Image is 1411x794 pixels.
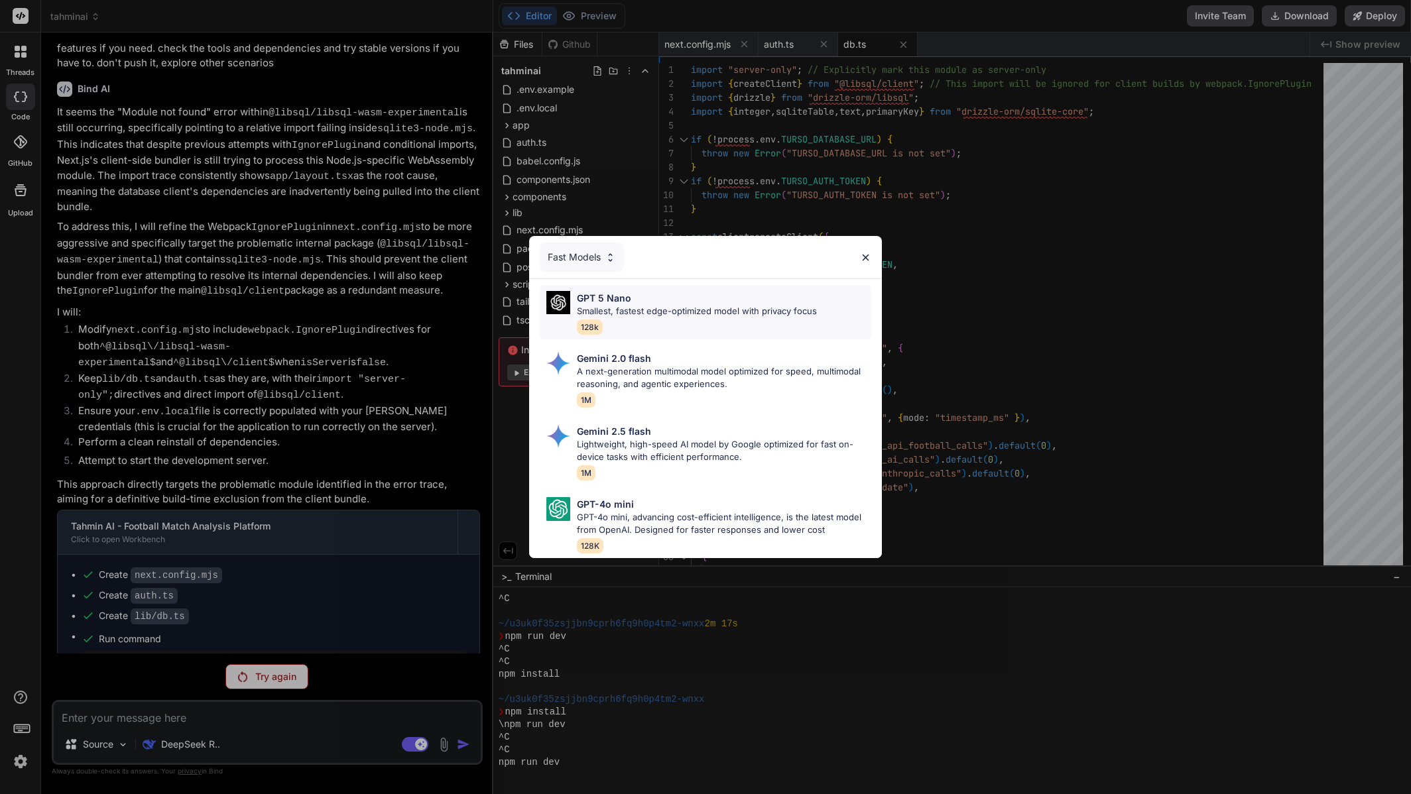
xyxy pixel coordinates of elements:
[546,291,570,314] img: Pick Models
[577,465,595,481] span: 1M
[546,351,570,375] img: Pick Models
[577,365,871,391] p: A next-generation multimodal model optimized for speed, multimodal reasoning, and agentic experie...
[546,497,570,521] img: Pick Models
[577,538,603,553] span: 128K
[577,511,871,537] p: GPT-4o mini, advancing cost-efficient intelligence, is the latest model from OpenAI. Designed for...
[577,291,631,305] p: GPT 5 Nano
[577,351,651,365] p: Gemini 2.0 flash
[577,497,634,511] p: GPT-4o mini
[577,319,603,335] span: 128k
[577,305,817,318] p: Smallest, fastest edge-optimized model with privacy focus
[546,424,570,448] img: Pick Models
[860,252,871,263] img: close
[577,438,871,464] p: Lightweight, high-speed AI model by Google optimized for fast on-device tasks with efficient perf...
[577,424,651,438] p: Gemini 2.5 flash
[540,243,624,272] div: Fast Models
[605,252,616,263] img: Pick Models
[577,392,595,408] span: 1M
